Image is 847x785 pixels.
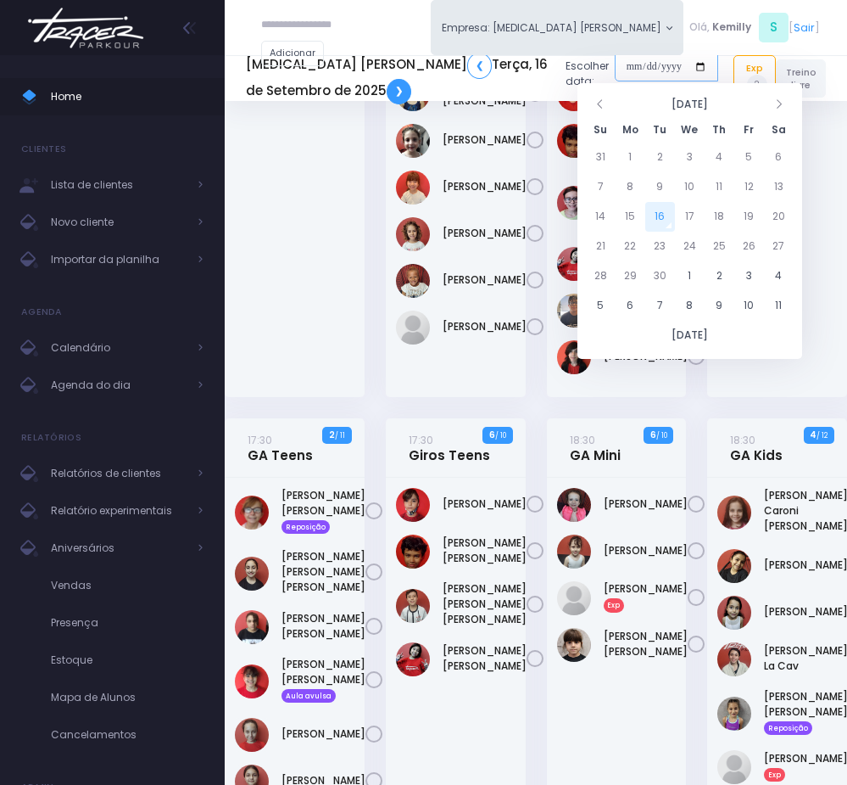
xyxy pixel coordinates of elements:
[645,291,675,321] td: 7
[396,642,430,676] img: Lorena mie sato ayres
[51,537,187,559] span: Aniversários
[705,117,734,143] th: Th
[586,291,616,321] td: 5
[586,321,794,350] th: [DATE]
[616,291,645,321] td: 6
[764,172,794,202] td: 13
[717,750,751,784] img: Sofia Borges Rodrigues
[616,172,645,202] td: 8
[616,261,645,291] td: 29
[443,496,527,512] a: [PERSON_NAME]
[616,202,645,232] td: 15
[586,143,616,172] td: 31
[557,488,591,522] img: Giovanna Rodrigues Gialluize
[246,48,718,109] div: Escolher data:
[616,143,645,172] td: 1
[675,172,705,202] td: 10
[717,549,751,583] img: Livia Baião Gomes
[675,202,705,232] td: 17
[443,226,527,241] a: [PERSON_NAME]
[604,581,688,612] a: [PERSON_NAME]Exp
[764,117,794,143] th: Sa
[409,432,490,463] a: 17:30Giros Teens
[717,697,751,731] img: Martina Caparroz Carmona
[764,202,794,232] td: 20
[645,232,675,261] td: 23
[734,232,764,261] td: 26
[712,20,751,35] span: Kemilly
[443,272,527,288] a: [PERSON_NAME]
[816,430,827,440] small: / 12
[281,520,330,534] span: Reposição
[650,429,656,441] strong: 6
[557,340,591,374] img: Pedro giraldi tavares
[764,291,794,321] td: 11
[705,261,734,291] td: 2
[810,429,816,441] strong: 4
[717,596,751,630] img: Manuela Zuquette
[586,117,616,143] th: Su
[557,247,591,281] img: Lorena mie sato ayres
[616,232,645,261] td: 22
[235,664,269,698] img: Anna Helena Roque Silva
[443,179,527,194] a: [PERSON_NAME]
[329,429,335,441] strong: 2
[675,261,705,291] td: 1
[764,143,794,172] td: 6
[396,171,430,205] img: Mariana Namie Takatsuki Momesso
[443,132,527,148] a: [PERSON_NAME]
[396,217,430,251] img: Nina Diniz Scatena Alves
[248,433,272,447] small: 17:30
[794,20,815,36] a: Sair
[443,581,527,627] a: [PERSON_NAME] [PERSON_NAME] [PERSON_NAME]
[586,172,616,202] td: 7
[281,726,365,742] a: [PERSON_NAME]
[443,319,527,334] a: [PERSON_NAME]
[586,232,616,261] td: 21
[51,86,203,108] span: Home
[51,500,187,522] span: Relatório experimentais
[281,611,365,642] a: [PERSON_NAME] [PERSON_NAME]
[616,117,645,143] th: Mo
[335,430,345,440] small: / 11
[683,10,826,45] div: [ ]
[248,432,313,463] a: 17:30GA Teens
[396,264,430,298] img: Olivia Orlando marcondes
[396,488,430,522] img: Frederico Piai Giovaninni
[705,232,734,261] td: 25
[616,92,764,117] th: [DATE]
[645,117,675,143] th: Tu
[730,433,755,447] small: 18:30
[557,535,591,569] img: Izzie de Souza Santiago Pinheiro
[734,117,764,143] th: Fr
[21,132,66,166] h4: Clientes
[705,172,734,202] td: 11
[705,202,734,232] td: 18
[557,186,591,220] img: João Vitor Fontan Nicoleti
[776,59,826,98] a: Treino livre
[281,657,365,703] a: [PERSON_NAME] [PERSON_NAME] Aula avulsa
[604,629,688,659] a: [PERSON_NAME] [PERSON_NAME]
[557,294,591,328] img: Lucas figueiredo guedes
[51,249,187,271] span: Importar da planilha
[557,124,591,158] img: João Pedro Oliveira de Meneses
[764,721,812,735] span: Reposição
[396,589,430,623] img: Leonardo Pacheco de Toledo Barros
[495,430,506,440] small: / 10
[557,581,591,615] img: Lara Arnoni torelli
[759,13,788,42] span: S
[409,433,433,447] small: 17:30
[235,557,269,591] img: Alice de Sousa Rodrigues Ferreira
[717,496,751,530] img: Flora Caroni de Araujo
[730,432,783,463] a: 18:30GA Kids
[764,768,785,782] span: Exp
[51,649,203,671] span: Estoque
[443,643,527,674] a: [PERSON_NAME] [PERSON_NAME]
[246,53,553,104] h5: [MEDICAL_DATA] [PERSON_NAME] Terça, 16 de Setembro de 2025
[235,496,269,530] img: AMANDA OLINDA SILVESTRE DE PAIVA
[689,20,710,35] span: Olá,
[51,612,203,634] span: Presença
[387,79,411,104] a: ❯
[705,291,734,321] td: 9
[281,549,365,595] a: [PERSON_NAME] [PERSON_NAME] [PERSON_NAME]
